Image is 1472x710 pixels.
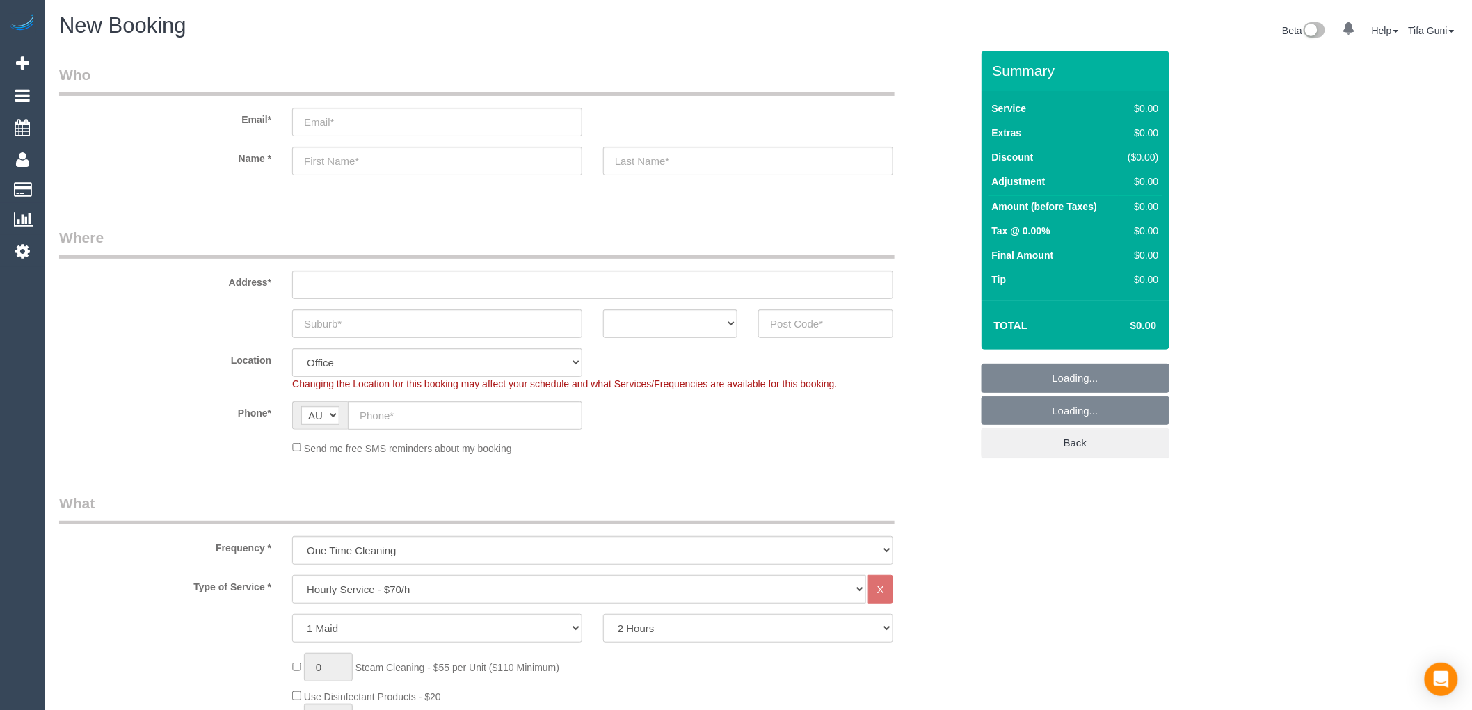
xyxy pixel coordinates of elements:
[59,227,895,259] legend: Where
[1122,102,1159,115] div: $0.00
[292,309,582,338] input: Suburb*
[59,493,895,524] legend: What
[355,662,559,673] span: Steam Cleaning - $55 per Unit ($110 Minimum)
[49,348,282,367] label: Location
[1425,663,1458,696] div: Open Intercom Messenger
[992,224,1050,238] label: Tax @ 0.00%
[1122,175,1159,188] div: $0.00
[49,401,282,420] label: Phone*
[59,65,895,96] legend: Who
[292,147,582,175] input: First Name*
[1282,25,1325,36] a: Beta
[603,147,893,175] input: Last Name*
[992,175,1046,188] label: Adjustment
[982,428,1169,458] a: Back
[1122,273,1159,287] div: $0.00
[1122,248,1159,262] div: $0.00
[992,150,1034,164] label: Discount
[59,13,186,38] span: New Booking
[992,102,1027,115] label: Service
[304,691,441,702] span: Use Disinfectant Products - $20
[49,575,282,594] label: Type of Service *
[994,319,1028,331] strong: Total
[1409,25,1455,36] a: Tifa Guni
[49,108,282,127] label: Email*
[304,442,512,453] span: Send me free SMS reminders about my booking
[49,271,282,289] label: Address*
[49,147,282,166] label: Name *
[992,200,1097,213] label: Amount (before Taxes)
[992,126,1022,140] label: Extras
[292,378,837,389] span: Changing the Location for this booking may affect your schedule and what Services/Frequencies are...
[993,63,1162,79] h3: Summary
[292,108,582,136] input: Email*
[1122,150,1159,164] div: ($0.00)
[1122,200,1159,213] div: $0.00
[1122,126,1159,140] div: $0.00
[49,536,282,555] label: Frequency *
[1089,320,1156,332] h4: $0.00
[758,309,893,338] input: Post Code*
[992,248,1054,262] label: Final Amount
[992,273,1007,287] label: Tip
[1122,224,1159,238] div: $0.00
[8,14,36,33] img: Automaid Logo
[1372,25,1399,36] a: Help
[1302,22,1325,40] img: New interface
[348,401,582,430] input: Phone*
